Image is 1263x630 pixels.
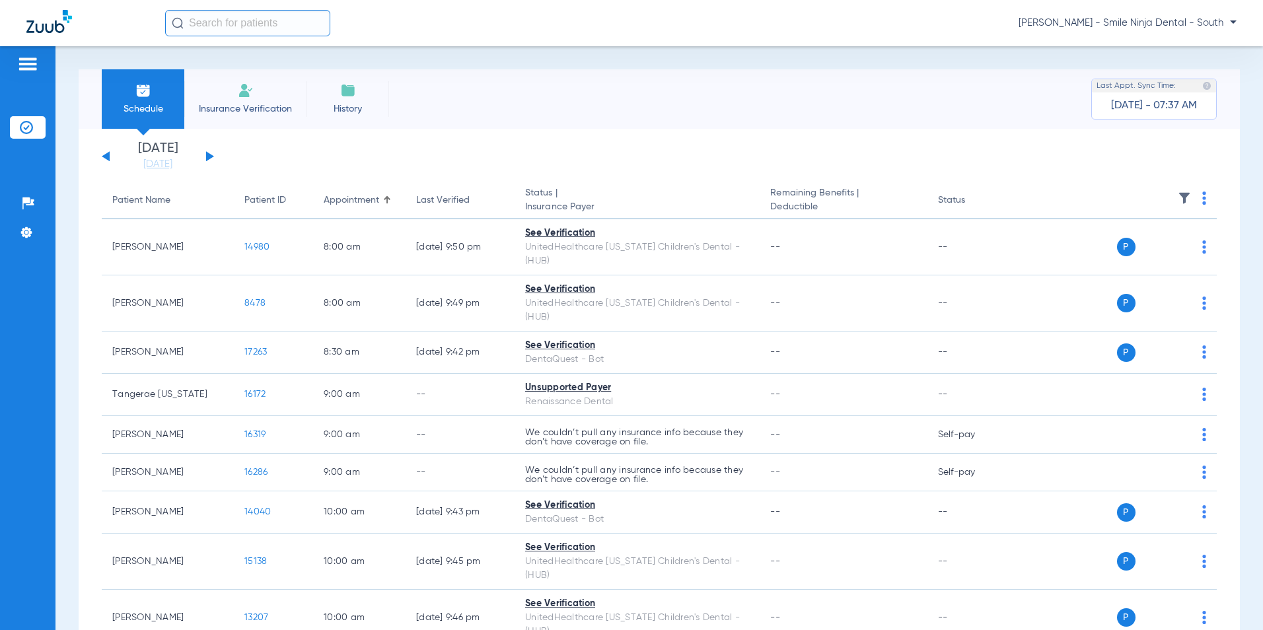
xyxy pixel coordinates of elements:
[324,193,395,207] div: Appointment
[165,10,330,36] input: Search for patients
[313,534,406,590] td: 10:00 AM
[1173,428,1186,441] img: x.svg
[1117,608,1136,627] span: P
[238,83,254,98] img: Manual Insurance Verification
[927,219,1017,275] td: --
[1173,240,1186,254] img: x.svg
[1202,466,1206,479] img: group-dot-blue.svg
[244,430,266,439] span: 16319
[244,468,268,477] span: 16286
[313,454,406,491] td: 9:00 AM
[406,374,515,416] td: --
[525,353,749,367] div: DentaQuest - Bot
[525,428,749,446] p: We couldn’t pull any insurance info because they don’t have coverage on file.
[416,193,470,207] div: Last Verified
[927,534,1017,590] td: --
[244,193,303,207] div: Patient ID
[1173,388,1186,401] img: x.svg
[525,512,749,526] div: DentaQuest - Bot
[313,275,406,332] td: 8:00 AM
[313,491,406,534] td: 10:00 AM
[406,219,515,275] td: [DATE] 9:50 PM
[770,390,780,399] span: --
[406,332,515,374] td: [DATE] 9:42 PM
[102,374,234,416] td: Tangerae [US_STATE]
[102,416,234,454] td: [PERSON_NAME]
[1202,297,1206,310] img: group-dot-blue.svg
[1202,555,1206,568] img: group-dot-blue.svg
[118,158,198,171] a: [DATE]
[244,193,286,207] div: Patient ID
[770,557,780,566] span: --
[244,298,266,308] span: 8478
[102,491,234,534] td: [PERSON_NAME]
[102,332,234,374] td: [PERSON_NAME]
[515,182,760,219] th: Status |
[102,275,234,332] td: [PERSON_NAME]
[1202,505,1206,518] img: group-dot-blue.svg
[525,200,749,214] span: Insurance Payer
[1117,294,1136,312] span: P
[172,17,184,29] img: Search Icon
[112,102,174,116] span: Schedule
[525,240,749,268] div: UnitedHealthcare [US_STATE] Children's Dental - (HUB)
[770,242,780,252] span: --
[26,10,72,33] img: Zuub Logo
[135,83,151,98] img: Schedule
[927,332,1017,374] td: --
[525,597,749,611] div: See Verification
[244,242,270,252] span: 14980
[1097,79,1176,92] span: Last Appt. Sync Time:
[194,102,297,116] span: Insurance Verification
[770,507,780,516] span: --
[1173,555,1186,568] img: x.svg
[525,395,749,409] div: Renaissance Dental
[112,193,170,207] div: Patient Name
[313,332,406,374] td: 8:30 AM
[313,374,406,416] td: 9:00 AM
[1202,192,1206,205] img: group-dot-blue.svg
[102,454,234,491] td: [PERSON_NAME]
[1173,611,1186,624] img: x.svg
[1178,192,1191,205] img: filter.svg
[244,557,267,566] span: 15138
[1202,428,1206,441] img: group-dot-blue.svg
[313,219,406,275] td: 8:00 AM
[316,102,379,116] span: History
[525,227,749,240] div: See Verification
[102,534,234,590] td: [PERSON_NAME]
[770,298,780,308] span: --
[1117,503,1136,522] span: P
[1202,388,1206,401] img: group-dot-blue.svg
[760,182,927,219] th: Remaining Benefits |
[406,454,515,491] td: --
[927,454,1017,491] td: Self-pay
[244,613,268,622] span: 13207
[525,283,749,297] div: See Verification
[770,430,780,439] span: --
[324,193,379,207] div: Appointment
[1202,81,1211,90] img: last sync help info
[525,297,749,324] div: UnitedHealthcare [US_STATE] Children's Dental - (HUB)
[1173,297,1186,310] img: x.svg
[927,374,1017,416] td: --
[525,541,749,555] div: See Verification
[927,491,1017,534] td: --
[525,381,749,395] div: Unsupported Payer
[416,193,504,207] div: Last Verified
[406,275,515,332] td: [DATE] 9:49 PM
[406,491,515,534] td: [DATE] 9:43 PM
[118,142,198,171] li: [DATE]
[1202,240,1206,254] img: group-dot-blue.svg
[770,200,916,214] span: Deductible
[525,555,749,582] div: UnitedHealthcare [US_STATE] Children's Dental - (HUB)
[927,416,1017,454] td: Self-pay
[927,182,1017,219] th: Status
[244,347,267,357] span: 17263
[406,534,515,590] td: [DATE] 9:45 PM
[525,339,749,353] div: See Verification
[1117,238,1136,256] span: P
[1197,567,1263,630] iframe: Chat Widget
[1202,345,1206,359] img: group-dot-blue.svg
